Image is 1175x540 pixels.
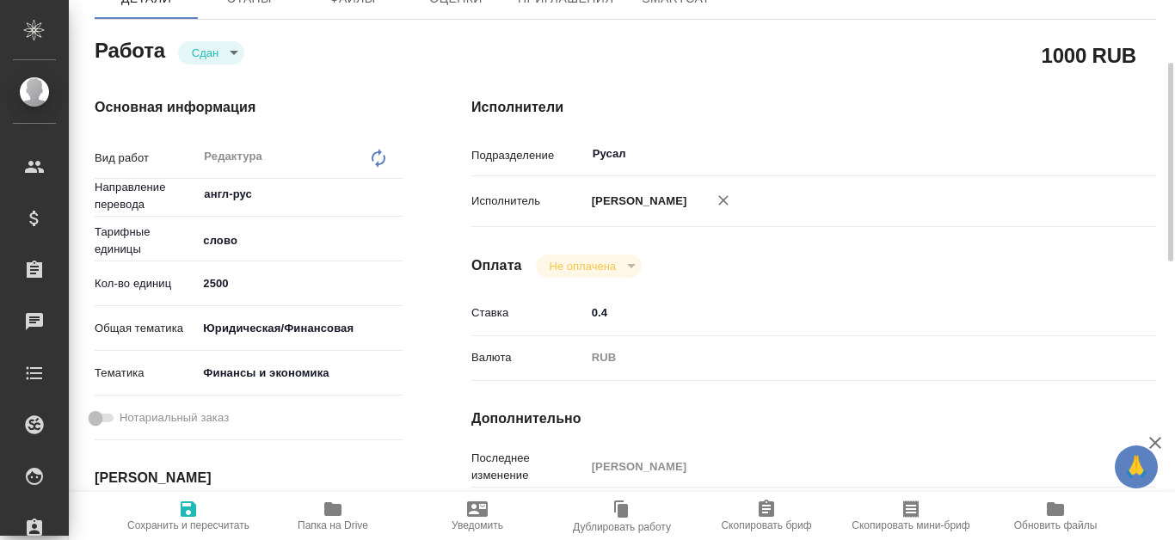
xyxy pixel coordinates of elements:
[95,365,197,382] p: Тематика
[127,519,249,531] span: Сохранить и пересчитать
[95,97,403,118] h4: Основная информация
[95,179,197,213] p: Направление перевода
[544,259,621,273] button: Не оплачена
[704,181,742,219] button: Удалить исполнителя
[95,320,197,337] p: Общая тематика
[586,193,687,210] p: [PERSON_NAME]
[852,519,969,531] span: Скопировать мини-бриф
[452,519,503,531] span: Уведомить
[471,349,586,366] p: Валюта
[393,193,397,196] button: Open
[116,492,261,540] button: Сохранить и пересчитать
[1014,519,1098,531] span: Обновить файлы
[586,300,1099,325] input: ✎ Введи что-нибудь
[983,492,1128,540] button: Обновить файлы
[95,34,165,64] h2: Работа
[197,271,403,296] input: ✎ Введи что-нибудь
[839,492,983,540] button: Скопировать мини-бриф
[298,519,368,531] span: Папка на Drive
[471,304,586,322] p: Ставка
[573,521,671,533] span: Дублировать работу
[1090,152,1093,156] button: Open
[197,314,403,343] div: Юридическая/Финансовая
[95,275,197,292] p: Кол-во единиц
[471,408,1156,429] h4: Дополнительно
[197,226,403,255] div: слово
[586,343,1099,372] div: RUB
[120,409,229,426] span: Нотариальный заказ
[95,150,197,167] p: Вид работ
[187,46,224,60] button: Сдан
[1042,40,1136,70] h2: 1000 RUB
[586,454,1099,479] input: Пустое поле
[405,492,550,540] button: Уведомить
[471,450,586,484] p: Последнее изменение
[178,41,244,64] div: Сдан
[721,519,811,531] span: Скопировать бриф
[197,359,403,388] div: Финансы и экономика
[550,492,694,540] button: Дублировать работу
[536,255,642,278] div: Сдан
[1115,445,1158,488] button: 🙏
[95,224,197,258] p: Тарифные единицы
[1122,449,1151,485] span: 🙏
[471,147,586,164] p: Подразделение
[694,492,839,540] button: Скопировать бриф
[471,193,586,210] p: Исполнитель
[261,492,405,540] button: Папка на Drive
[471,255,522,276] h4: Оплата
[95,468,403,488] h4: [PERSON_NAME]
[471,97,1156,118] h4: Исполнители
